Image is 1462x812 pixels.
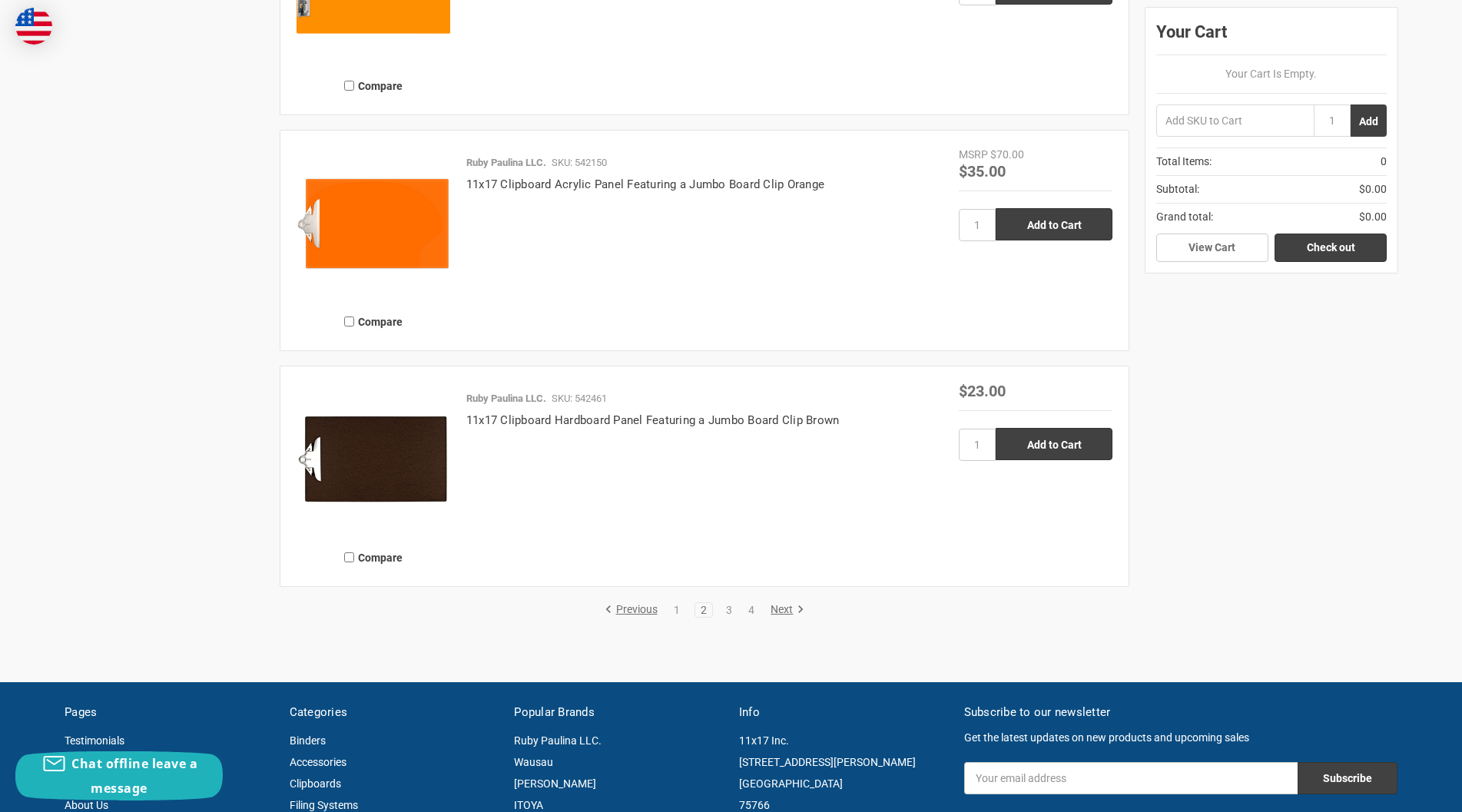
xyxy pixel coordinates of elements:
a: Binders [290,734,326,747]
p: Ruby Paulina LLC. [466,155,546,171]
a: Filing Systems [290,799,358,811]
img: 11x17 Clipboard Hardboard Panel Featuring a Jumbo Board Clip Brown [297,383,450,536]
button: Add [1351,104,1387,137]
label: Compare [297,545,450,570]
span: $0.00 [1359,209,1387,225]
a: Accessories [290,756,346,768]
input: Add to Cart [996,208,1112,240]
label: Compare [297,309,450,334]
a: 3 [721,605,738,615]
a: ITOYA [514,799,543,811]
iframe: Google Customer Reviews [1335,771,1462,812]
div: Your Cart [1156,18,1387,55]
a: Wausau [514,756,553,768]
p: Your Cart Is Empty. [1156,66,1387,82]
a: Clipboards [290,777,341,790]
span: $0.00 [1359,181,1387,197]
p: Get the latest updates on new products and upcoming sales [964,730,1397,746]
input: Compare [344,552,354,562]
input: Compare [344,81,354,91]
h5: Popular Brands [514,704,723,721]
a: 1 [668,605,685,615]
span: Grand total: [1156,209,1213,225]
input: Add to Cart [996,428,1112,460]
label: Compare [297,73,450,98]
a: 11x17 Clipboard Hardboard Panel Featuring a Jumbo Board Clip Brown [466,413,840,427]
input: Add SKU to Cart [1156,104,1314,137]
h5: Subscribe to our newsletter [964,704,1397,721]
a: Ruby Paulina LLC. [514,734,602,747]
span: 0 [1381,154,1387,170]
span: $35.00 [959,161,1006,181]
input: Compare [344,317,354,326]
span: $70.00 [990,148,1024,161]
span: Subtotal: [1156,181,1199,197]
input: Subscribe [1298,762,1397,794]
img: 11x17 Clipboard Acrylic Panel Featuring a Jumbo Board Clip Orange [297,147,450,300]
p: SKU: 542461 [552,391,607,406]
a: 2 [695,605,712,615]
a: Testimonials [65,734,124,747]
p: SKU: 542150 [552,155,607,171]
a: [PERSON_NAME] [514,777,596,790]
a: 11x17 Clipboard Acrylic Panel Featuring a Jumbo Board Clip Orange [466,177,824,191]
div: MSRP [959,147,988,163]
a: Check out [1275,234,1387,263]
h5: Pages [65,704,274,721]
span: $23.00 [959,380,1006,400]
p: Ruby Paulina LLC. [466,391,546,406]
a: View Cart [1156,234,1268,263]
span: Total Items: [1156,154,1212,170]
a: 4 [743,605,760,615]
a: Previous [605,603,663,617]
a: About Us [65,799,108,811]
button: Chat offline leave a message [15,751,223,800]
a: Next [765,603,804,617]
h5: Info [739,704,948,721]
input: Your email address [964,762,1298,794]
span: Chat offline leave a message [71,755,197,797]
h5: Categories [290,704,499,721]
img: duty and tax information for United States [15,8,52,45]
